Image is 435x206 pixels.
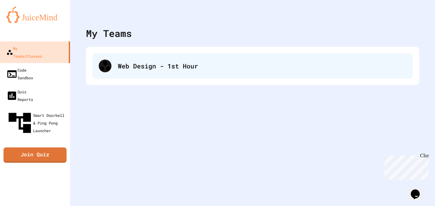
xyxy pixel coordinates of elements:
div: Web Design - 1st Hour [118,61,406,71]
div: My Teams [86,26,132,40]
div: Smart Doorbell & Ping Pong Launcher [6,110,68,136]
div: Web Design - 1st Hour [92,53,413,79]
img: logo-orange.svg [6,6,64,23]
a: Join Quiz [4,147,67,163]
div: My Teams/Classes [6,45,42,60]
div: Code Sandbox [6,66,33,82]
iframe: chat widget [408,181,429,200]
iframe: chat widget [382,153,429,180]
div: Quiz Reports [6,88,33,103]
div: Chat with us now!Close [3,3,44,40]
